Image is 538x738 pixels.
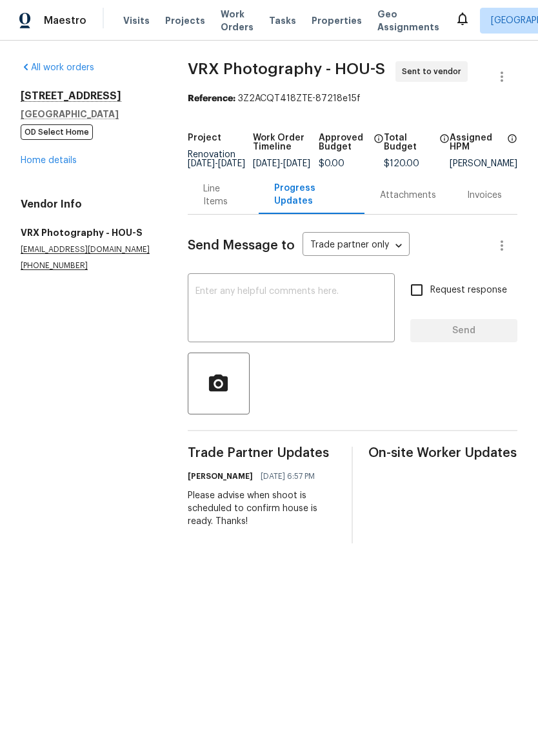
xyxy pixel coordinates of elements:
span: Properties [312,14,362,27]
h4: Vendor Info [21,198,157,211]
span: Geo Assignments [377,8,439,34]
h5: VRX Photography - HOU-S [21,226,157,239]
span: [DATE] [218,159,245,168]
h6: [PERSON_NAME] [188,470,253,483]
div: 3Z2ACQT418ZTE-87218e15f [188,92,517,105]
span: Projects [165,14,205,27]
span: [DATE] [188,159,215,168]
span: The total cost of line items that have been approved by both Opendoor and the Trade Partner. This... [374,133,384,159]
span: $0.00 [319,159,344,168]
div: [PERSON_NAME] [450,159,517,168]
div: Trade partner only [303,235,410,257]
span: Work Orders [221,8,254,34]
span: Trade Partner Updates [188,447,337,460]
h5: Assigned HPM [450,133,503,151]
a: Home details [21,156,77,165]
div: Attachments [380,189,436,202]
span: Visits [123,14,150,27]
h5: Work Order Timeline [253,133,319,151]
div: Progress Updates [274,182,349,208]
h5: Approved Budget [319,133,370,151]
span: On-site Worker Updates [368,447,517,460]
div: Line Items [203,182,243,208]
span: [DATE] [253,159,280,168]
div: Please advise when shoot is scheduled to confirm house is ready. Thanks! [188,489,337,528]
h5: Project [188,133,221,142]
span: Maestro [44,14,86,27]
div: Invoices [467,189,502,202]
span: Send Message to [188,239,295,252]
span: VRX Photography - HOU-S [188,61,385,77]
b: Reference: [188,94,235,103]
span: - [253,159,310,168]
span: [DATE] 6:57 PM [261,470,315,483]
span: Tasks [269,16,296,25]
span: Sent to vendor [402,65,466,78]
span: - [188,159,245,168]
span: Request response [430,284,507,297]
span: [DATE] [283,159,310,168]
span: The hpm assigned to this work order. [507,133,517,159]
span: The total cost of line items that have been proposed by Opendoor. This sum includes line items th... [439,133,450,159]
h5: Total Budget [384,133,435,151]
a: All work orders [21,63,94,72]
span: $120.00 [384,159,419,168]
span: OD Select Home [21,124,93,140]
span: Renovation [188,150,245,168]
